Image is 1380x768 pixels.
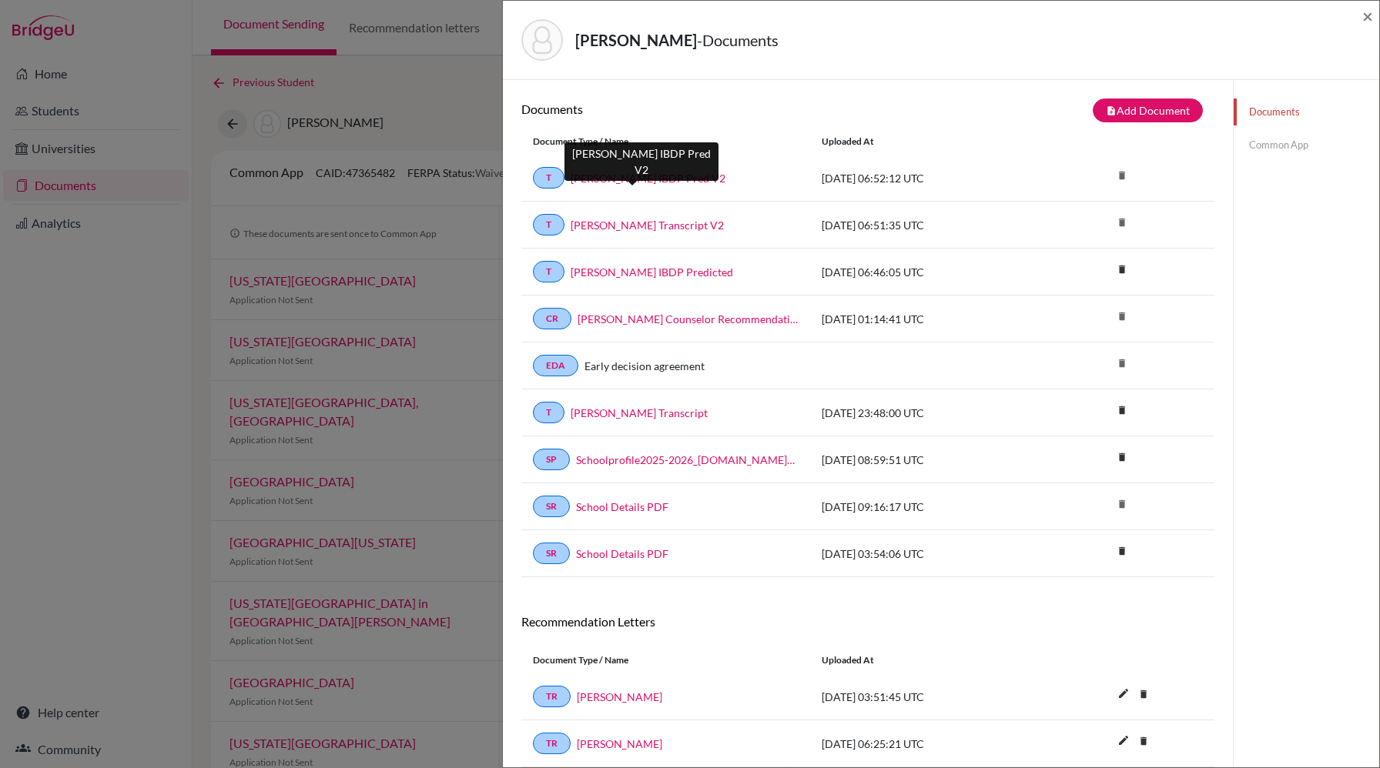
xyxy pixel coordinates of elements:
div: Uploaded at [810,135,1041,149]
i: delete [1110,493,1134,516]
a: [PERSON_NAME] [577,689,662,705]
a: [PERSON_NAME] Transcript V2 [571,217,724,233]
span: [DATE] 03:51:45 UTC [822,690,924,703]
a: T [533,214,564,235]
button: edit [1110,730,1137,753]
strong: [PERSON_NAME] [575,31,697,49]
a: Schoolprofile2025-2026_[DOMAIN_NAME]_wide [576,452,799,468]
i: delete [1110,211,1134,234]
a: EDA [533,355,578,376]
a: delete [1110,448,1134,469]
i: delete [1110,446,1134,469]
div: [DATE] 09:16:17 UTC [810,499,1041,515]
a: [PERSON_NAME] [577,736,662,752]
span: [DATE] 06:25:21 UTC [822,737,924,750]
div: [DATE] 06:46:05 UTC [810,264,1041,280]
i: delete [1110,352,1134,375]
span: × [1362,5,1373,27]
div: Uploaded at [810,653,1041,667]
h6: Recommendation Letters [521,614,1214,629]
i: delete [1132,730,1155,753]
div: Document Type / Name [521,135,810,149]
a: Common App [1234,132,1379,159]
i: delete [1110,305,1134,328]
h6: Documents [521,102,868,116]
i: delete [1110,399,1134,422]
button: Close [1362,7,1373,25]
button: note_addAdd Document [1093,99,1203,122]
i: delete [1110,258,1134,281]
a: delete [1110,401,1134,422]
div: [DATE] 03:54:06 UTC [810,546,1041,562]
i: edit [1111,728,1136,753]
div: [DATE] 08:59:51 UTC [810,452,1041,468]
div: [DATE] 06:51:35 UTC [810,217,1041,233]
a: School Details PDF [576,499,668,515]
a: Documents [1234,99,1379,125]
a: TR [533,733,571,754]
span: - Documents [697,31,779,49]
a: TR [533,686,571,707]
div: [DATE] 23:48:00 UTC [810,405,1041,421]
i: delete [1132,683,1155,706]
a: delete [1110,260,1134,281]
a: [PERSON_NAME] IBDP Predicted [571,264,733,280]
a: School Details PDF [576,546,668,562]
a: SP [533,449,570,470]
a: delete [1132,685,1155,706]
i: edit [1111,681,1136,706]
a: [PERSON_NAME] Transcript [571,405,708,421]
a: delete [1110,542,1134,563]
a: CR [533,308,571,329]
a: T [533,167,564,189]
a: Early decision agreement [584,358,705,374]
a: SR [533,496,570,517]
a: T [533,402,564,423]
i: delete [1110,164,1134,187]
a: delete [1132,732,1155,753]
a: SR [533,543,570,564]
a: [PERSON_NAME] Counselor Recommendation [578,311,799,327]
div: [DATE] 06:52:12 UTC [810,170,1041,186]
a: T [533,261,564,282]
div: [DATE] 01:14:41 UTC [810,311,1041,327]
i: delete [1110,539,1134,563]
div: Document Type / Name [521,653,810,667]
div: [PERSON_NAME] IBDP Pred V2 [564,142,718,181]
i: note_add [1106,105,1117,116]
button: edit [1110,683,1137,706]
